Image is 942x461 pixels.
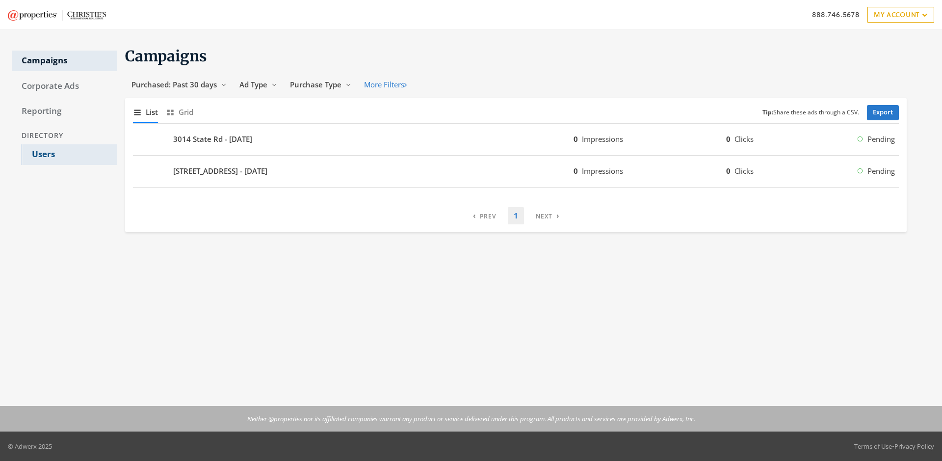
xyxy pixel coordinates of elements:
a: 888.746.5678 [812,9,860,20]
span: Clicks [734,134,754,144]
span: Pending [867,165,895,177]
div: • [854,441,934,451]
button: [STREET_ADDRESS] - [DATE]0Impressions0ClicksPending [133,160,899,183]
button: Purchased: Past 30 days [125,76,233,94]
a: My Account [867,7,934,23]
button: List [133,102,158,123]
b: 0 [574,166,578,176]
small: Share these ads through a CSV. [762,108,859,117]
span: Clicks [734,166,754,176]
span: Pending [867,134,895,145]
button: Purchase Type [284,76,358,94]
a: Export [867,105,899,120]
a: Campaigns [12,51,117,71]
div: Directory [12,127,117,145]
nav: pagination [467,207,565,224]
b: 0 [726,166,731,176]
b: 3014 State Rd - [DATE] [173,134,252,145]
span: Purchased: Past 30 days [131,80,217,89]
span: Grid [179,107,193,118]
button: More Filters [358,76,413,94]
b: 0 [726,134,731,144]
b: [STREET_ADDRESS] - [DATE] [173,165,267,177]
p: Neither @properties nor its affiliated companies warrant any product or service delivered under t... [247,414,695,424]
a: Reporting [12,101,117,122]
span: List [146,107,158,118]
a: Terms of Use [854,442,892,451]
img: Adwerx [8,10,106,21]
button: Grid [166,102,193,123]
p: © Adwerx 2025 [8,441,52,451]
a: Users [22,144,117,165]
a: 1 [508,207,524,224]
span: Impressions [582,134,623,144]
span: Campaigns [125,47,207,65]
span: Purchase Type [290,80,341,89]
a: Corporate Ads [12,76,117,97]
span: Impressions [582,166,623,176]
button: 3014 State Rd - [DATE]0Impressions0ClicksPending [133,128,899,151]
span: Ad Type [239,80,267,89]
button: Ad Type [233,76,284,94]
a: Privacy Policy [894,442,934,451]
b: Tip: [762,108,773,116]
b: 0 [574,134,578,144]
